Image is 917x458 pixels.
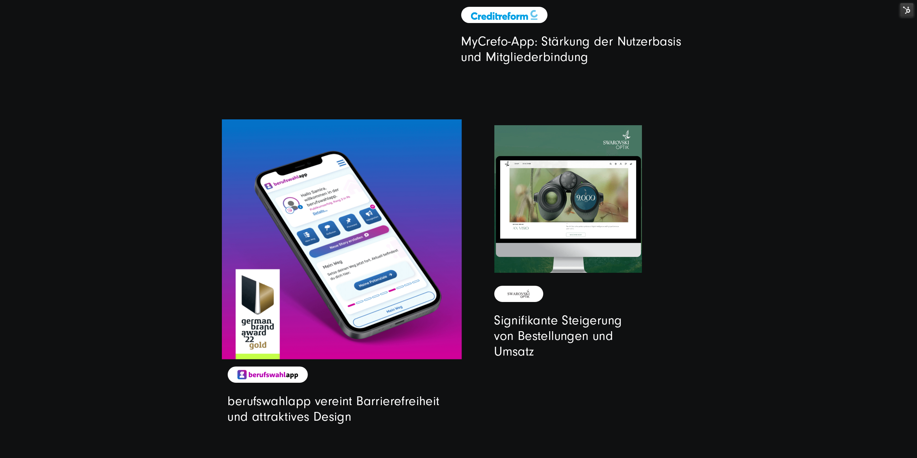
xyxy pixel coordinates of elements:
a: Signifikante Steigerung von Bestellungen und Umsatz [494,313,622,359]
img: HubSpot Tools-Menüschalter [900,3,914,17]
a: berufswahlapp vereint Barrierefreiheit und attraktives Design [228,394,440,424]
img: „Logo der berufswahlapp: Ein stilisiertes weißes Profil-Icon auf lila-blauem Hintergrund, daneben... [237,370,298,380]
a: MyCrefo-App: Stärkung der Nutzerbasis und Mitgliederbindung [461,34,682,64]
img: Kundenlogo Creditreform blau - Digitalagentur SUNZINET [471,10,538,20]
img: Swarovski optik logo - Customer logo - Salesforce B2B-Commerce Consulting and implementation agen... [504,289,534,299]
